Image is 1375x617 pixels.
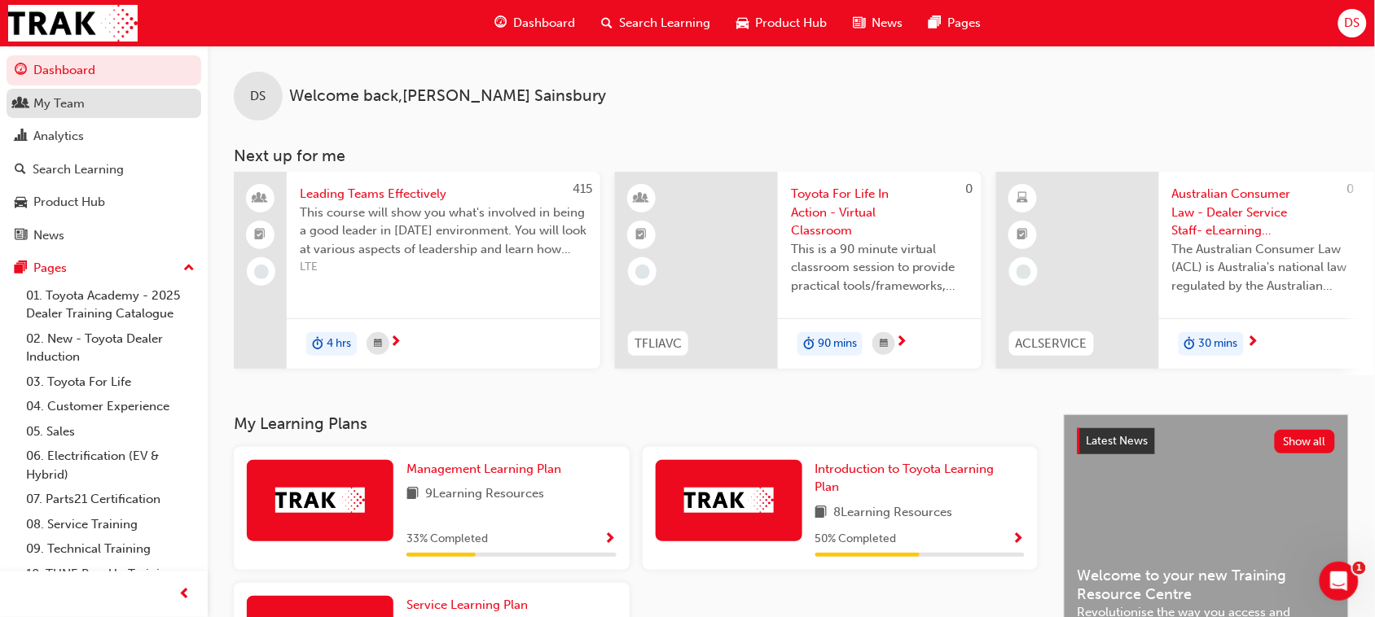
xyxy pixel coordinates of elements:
span: people-icon [255,188,266,209]
span: Welcome back , [PERSON_NAME] Sainsbury [289,87,606,106]
a: pages-iconPages [916,7,995,40]
span: book-icon [815,503,828,523]
span: duration-icon [1184,334,1196,355]
span: Search Learning [620,14,711,33]
img: Trak [275,488,365,513]
button: Show all [1275,430,1336,453]
span: 9 Learning Resources [425,484,544,505]
a: 08. Service Training [20,512,201,537]
span: calendar-icon [374,334,382,354]
span: learningRecordVerb_NONE-icon [1017,265,1031,279]
span: Australian Consumer Law - Dealer Service Staff- eLearning Module [1172,185,1350,240]
a: search-iconSearch Learning [589,7,724,40]
span: prev-icon [179,584,191,605]
span: news-icon [15,229,27,243]
span: next-icon [1247,335,1259,350]
span: search-icon [15,163,26,177]
div: Product Hub [33,193,105,212]
div: Pages [33,259,67,278]
button: DashboardMy TeamAnalyticsSearch LearningProduct HubNews [7,52,201,253]
span: search-icon [602,13,613,33]
span: learningResourceType_ELEARNING-icon [1017,188,1029,209]
span: Introduction to Toyota Learning Plan [815,462,995,495]
span: 30 mins [1199,335,1238,353]
span: learningResourceType_INSTRUCTOR_LED-icon [636,188,648,209]
span: LTE [300,258,587,277]
span: news-icon [854,13,866,33]
iframe: Intercom live chat [1320,562,1359,601]
a: Introduction to Toyota Learning Plan [815,460,1026,497]
span: 50 % Completed [815,530,897,549]
span: car-icon [15,195,27,210]
span: 0 [966,182,973,196]
span: 90 mins [818,335,857,353]
div: Analytics [33,127,84,146]
span: TFLIAVC [635,335,682,353]
a: 07. Parts21 Certification [20,487,201,512]
a: News [7,221,201,251]
a: 04. Customer Experience [20,394,201,419]
span: duration-icon [312,334,323,355]
span: Product Hub [756,14,828,33]
span: Pages [948,14,982,33]
div: News [33,226,64,245]
button: Pages [7,253,201,283]
a: 0ACLSERVICEAustralian Consumer Law - Dealer Service Staff- eLearning ModuleThe Australian Consume... [996,172,1363,369]
span: calendar-icon [880,334,888,354]
span: chart-icon [15,129,27,144]
a: 01. Toyota Academy - 2025 Dealer Training Catalogue [20,283,201,326]
span: people-icon [15,97,27,112]
span: This course will show you what's involved in being a good leader in [DATE] environment. You will ... [300,203,587,259]
a: Dashboard [7,55,201,85]
span: next-icon [895,335,907,350]
span: 415 [573,182,592,196]
span: 1 [1353,562,1366,575]
span: ACLSERVICE [1016,335,1087,353]
span: Show Progress [604,532,617,547]
a: car-iconProduct Hub [724,7,841,40]
a: Analytics [7,121,201,151]
span: booktick-icon [636,225,648,246]
span: 4 hrs [327,335,351,353]
a: 415Leading Teams EffectivelyThis course will show you what's involved in being a good leader in [... [234,172,600,369]
a: guage-iconDashboard [482,7,589,40]
a: 05. Sales [20,419,201,444]
a: My Team [7,89,201,119]
span: Show Progress [1013,532,1025,547]
span: guage-icon [495,13,507,33]
a: 03. Toyota For Life [20,370,201,395]
span: The Australian Consumer Law (ACL) is Australia's national law regulated by the Australian Competi... [1172,240,1350,295]
a: Service Learning Plan [406,596,534,615]
span: up-icon [183,258,195,279]
a: 09. Technical Training [20,536,201,562]
span: DS [1345,14,1360,33]
a: Management Learning Plan [406,460,568,479]
span: learningRecordVerb_NONE-icon [635,265,650,279]
span: guage-icon [15,63,27,78]
a: 0TFLIAVCToyota For Life In Action - Virtual ClassroomThis is a 90 minute virtual classroom sessio... [615,172,982,369]
a: news-iconNews [841,7,916,40]
a: 02. New - Toyota Dealer Induction [20,326,201,370]
span: car-icon [737,13,749,33]
a: Search Learning [7,155,201,185]
span: 8 Learning Resources [834,503,953,523]
span: DS [251,87,266,106]
h3: My Learning Plans [234,414,1038,433]
span: book-icon [406,484,419,505]
span: duration-icon [803,334,815,355]
span: Welcome to your new Training Resource Centre [1078,567,1335,603]
span: Latest News [1087,434,1149,448]
span: Service Learning Plan [406,597,528,612]
span: learningRecordVerb_NONE-icon [254,265,269,279]
img: Trak [8,5,138,42]
img: Trak [684,488,774,513]
button: Show Progress [1013,529,1025,549]
span: This is a 90 minute virtual classroom session to provide practical tools/frameworks, behaviours a... [791,240,969,295]
h3: Next up for me [208,147,1375,165]
span: Toyota For Life In Action - Virtual Classroom [791,185,969,240]
span: Dashboard [514,14,576,33]
div: Search Learning [33,160,124,179]
span: Management Learning Plan [406,462,561,476]
span: next-icon [389,335,402,350]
